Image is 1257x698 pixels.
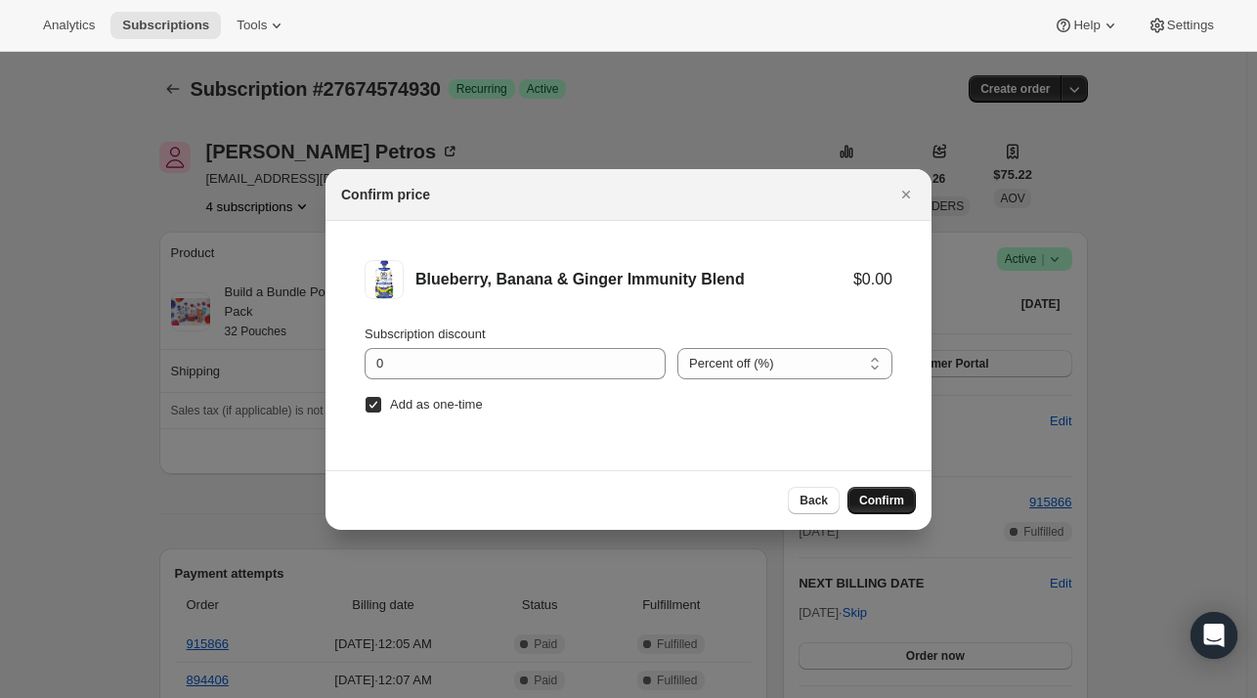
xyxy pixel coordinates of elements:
span: Back [800,493,828,508]
button: Tools [225,12,298,39]
button: Back [788,487,840,514]
button: Subscriptions [110,12,221,39]
button: Close [892,181,920,208]
button: Settings [1136,12,1226,39]
span: Subscription discount [365,327,486,341]
div: $0.00 [853,270,892,289]
h2: Confirm price [341,185,430,204]
span: Tools [237,18,267,33]
span: Subscriptions [122,18,209,33]
span: Help [1073,18,1100,33]
span: Confirm [859,493,904,508]
span: Add as one-time [390,397,483,412]
button: Analytics [31,12,107,39]
button: Help [1042,12,1131,39]
span: Analytics [43,18,95,33]
img: Blueberry, Banana & Ginger Immunity Blend [365,260,404,299]
div: Blueberry, Banana & Ginger Immunity Blend [415,270,853,289]
button: Confirm [847,487,916,514]
span: Settings [1167,18,1214,33]
div: Open Intercom Messenger [1191,612,1237,659]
